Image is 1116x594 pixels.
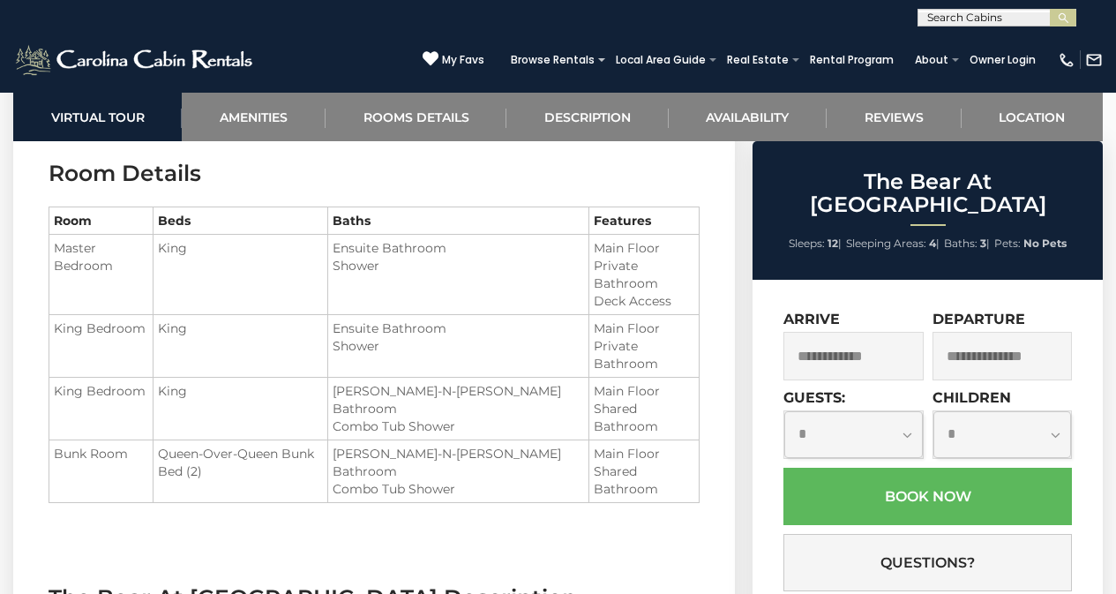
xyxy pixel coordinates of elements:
[789,232,842,255] li: |
[333,382,584,417] li: [PERSON_NAME]-N-[PERSON_NAME] Bathroom
[182,93,325,141] a: Amenities
[718,48,798,72] a: Real Estate
[49,315,154,378] td: King Bedroom
[333,239,584,257] li: Ensuite Bathroom
[333,445,584,480] li: [PERSON_NAME]-N-[PERSON_NAME] Bathroom
[594,400,694,435] li: Shared Bathroom
[669,93,827,141] a: Availability
[49,235,154,315] td: Master Bedroom
[906,48,957,72] a: About
[333,257,584,274] li: Shower
[932,311,1025,327] label: Departure
[423,50,484,69] a: My Favs
[980,237,986,250] strong: 3
[1058,51,1075,69] img: phone-regular-white.png
[333,480,584,498] li: Combo Tub Shower
[846,237,926,250] span: Sleeping Areas:
[846,232,940,255] li: |
[757,170,1098,217] h2: The Bear At [GEOGRAPHIC_DATA]
[594,320,694,337] li: Main Floor
[783,389,845,406] label: Guests:
[328,207,589,235] th: Baths
[944,232,990,255] li: |
[153,207,328,235] th: Beds
[944,237,977,250] span: Baths:
[961,48,1045,72] a: Owner Login
[158,446,314,479] span: Queen-Over-Queen Bunk Bed (2)
[594,292,694,310] li: Deck Access
[783,311,840,327] label: Arrive
[49,440,154,503] td: Bunk Room
[789,237,825,250] span: Sleeps:
[594,239,694,257] li: Main Floor
[49,207,154,235] th: Room
[1023,237,1067,250] strong: No Pets
[607,48,715,72] a: Local Area Guide
[589,207,700,235] th: Features
[506,93,668,141] a: Description
[502,48,603,72] a: Browse Rentals
[442,52,484,68] span: My Favs
[333,320,584,337] li: Ensuite Bathroom
[49,378,154,440] td: King Bedroom
[13,42,258,78] img: White-1-2.png
[594,462,694,498] li: Shared Bathroom
[932,389,1011,406] label: Children
[1085,51,1103,69] img: mail-regular-white.png
[333,417,584,435] li: Combo Tub Shower
[827,93,961,141] a: Reviews
[929,237,936,250] strong: 4
[594,257,694,292] li: Private Bathroom
[594,382,694,400] li: Main Floor
[594,445,694,462] li: Main Floor
[783,468,1072,525] button: Book Now
[783,534,1072,591] button: Questions?
[158,320,187,336] span: King
[333,337,584,355] li: Shower
[801,48,903,72] a: Rental Program
[962,93,1103,141] a: Location
[13,93,182,141] a: Virtual Tour
[158,240,187,256] span: King
[594,337,694,372] li: Private Bathroom
[326,93,506,141] a: Rooms Details
[158,383,187,399] span: King
[828,237,838,250] strong: 12
[49,158,700,189] h3: Room Details
[994,237,1021,250] span: Pets:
